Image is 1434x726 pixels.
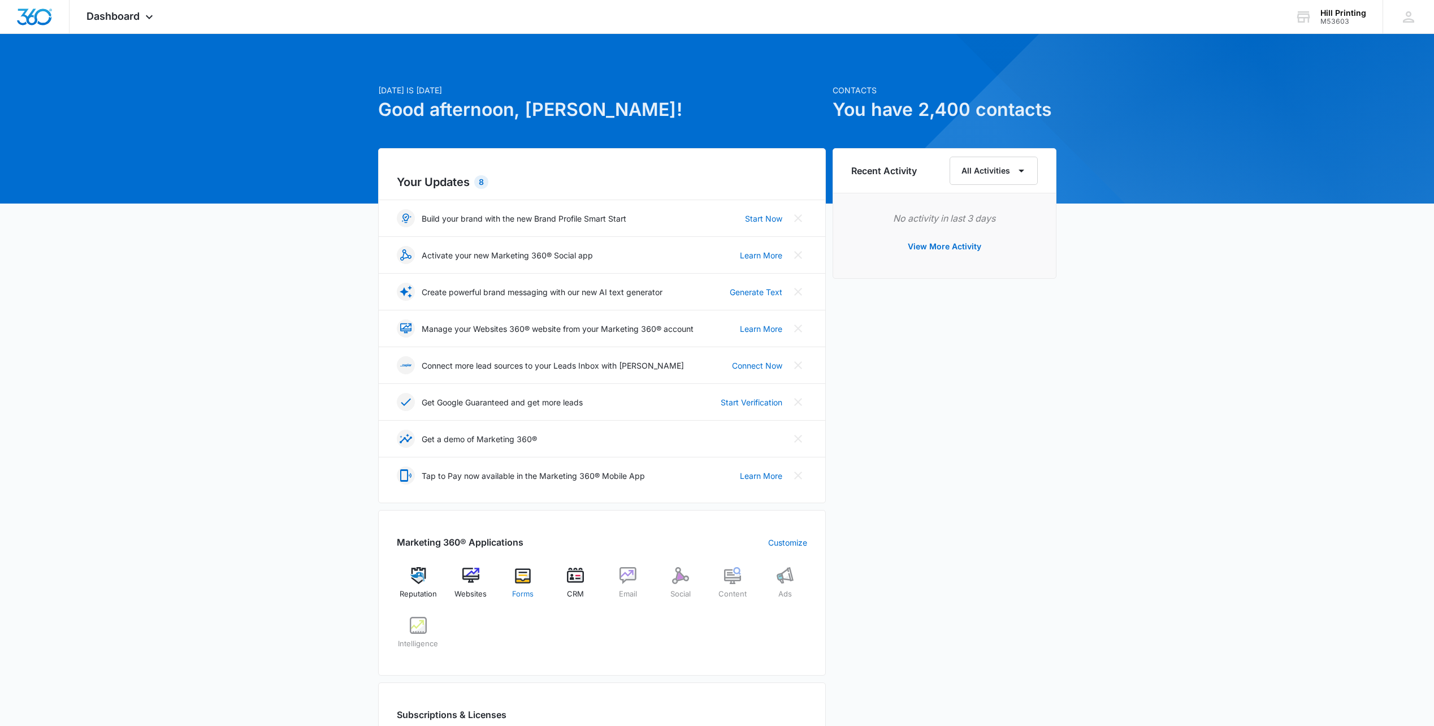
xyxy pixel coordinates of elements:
a: Forms [501,567,545,608]
p: No activity in last 3 days [851,211,1038,225]
a: Learn More [740,470,782,482]
a: Customize [768,537,807,548]
p: Create powerful brand messaging with our new AI text generator [422,286,662,298]
button: All Activities [950,157,1038,185]
button: Close [789,319,807,338]
a: Learn More [740,323,782,335]
a: Intelligence [397,617,440,658]
button: Close [789,356,807,374]
span: Ads [778,589,792,600]
button: Close [789,246,807,264]
div: 8 [474,175,488,189]
h2: Your Updates [397,174,807,191]
button: Close [789,209,807,227]
span: Social [670,589,691,600]
h2: Subscriptions & Licenses [397,708,506,721]
h2: Marketing 360® Applications [397,535,523,549]
span: Dashboard [86,10,140,22]
button: Close [789,393,807,411]
button: View More Activity [896,233,993,260]
p: Connect more lead sources to your Leads Inbox with [PERSON_NAME] [422,360,684,371]
a: Start Now [745,213,782,224]
a: Learn More [740,249,782,261]
p: Activate your new Marketing 360® Social app [422,249,593,261]
button: Close [789,466,807,485]
p: Build your brand with the new Brand Profile Smart Start [422,213,626,224]
a: CRM [554,567,597,608]
a: Ads [764,567,807,608]
p: Manage your Websites 360® website from your Marketing 360® account [422,323,694,335]
p: Tap to Pay now available in the Marketing 360® Mobile App [422,470,645,482]
div: account name [1320,8,1366,18]
div: account id [1320,18,1366,25]
button: Close [789,283,807,301]
span: Email [619,589,637,600]
a: Generate Text [730,286,782,298]
span: Content [718,589,747,600]
button: Close [789,430,807,448]
a: Email [606,567,650,608]
span: Reputation [400,589,437,600]
a: Start Verification [721,396,782,408]
a: Connect Now [732,360,782,371]
a: Content [711,567,755,608]
p: Contacts [833,84,1056,96]
p: [DATE] is [DATE] [378,84,826,96]
a: Reputation [397,567,440,608]
span: CRM [567,589,584,600]
h1: You have 2,400 contacts [833,96,1056,123]
h6: Recent Activity [851,164,917,178]
a: Websites [449,567,492,608]
h1: Good afternoon, [PERSON_NAME]! [378,96,826,123]
span: Intelligence [398,638,438,650]
p: Get a demo of Marketing 360® [422,433,537,445]
span: Websites [454,589,487,600]
p: Get Google Guaranteed and get more leads [422,396,583,408]
span: Forms [512,589,534,600]
a: Social [658,567,702,608]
